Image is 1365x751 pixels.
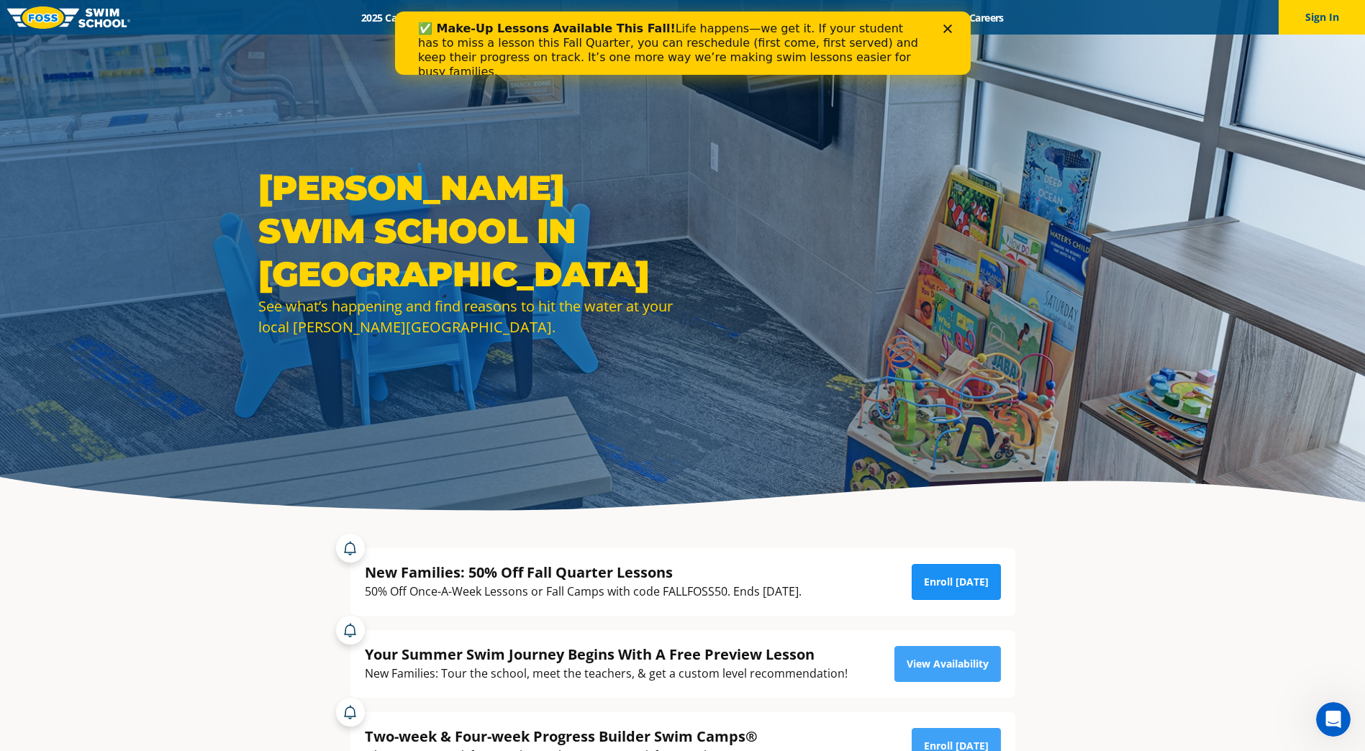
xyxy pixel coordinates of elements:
a: Careers [956,11,1016,24]
iframe: Intercom live chat banner [395,12,971,75]
a: Enroll [DATE] [912,564,1001,600]
div: Life happens—we get it. If your student has to miss a lesson this Fall Quarter, you can reschedul... [23,10,530,68]
a: 2025 Calendar [349,11,439,24]
a: Swim Path® Program [499,11,625,24]
div: New Families: 50% Off Fall Quarter Lessons [365,563,802,582]
div: New Families: Tour the school, meet the teachers, & get a custom level recommendation! [365,664,848,683]
a: Swim Like [PERSON_NAME] [759,11,912,24]
img: FOSS Swim School Logo [7,6,130,29]
h1: [PERSON_NAME] Swim School in [GEOGRAPHIC_DATA] [258,166,676,296]
a: View Availability [894,646,1001,682]
div: 50% Off Once-A-Week Lessons or Fall Camps with code FALLFOSS50. Ends [DATE]. [365,582,802,601]
b: ✅ Make-Up Lessons Available This Fall! [23,10,281,24]
a: About [PERSON_NAME] [625,11,759,24]
div: Two-week & Four-week Progress Builder Swim Camps® [365,727,758,746]
a: Blog [911,11,956,24]
div: Your Summer Swim Journey Begins With A Free Preview Lesson [365,645,848,664]
div: Close [548,13,563,22]
iframe: Intercom live chat [1316,702,1351,737]
div: See what’s happening and find reasons to hit the water at your local [PERSON_NAME][GEOGRAPHIC_DATA]. [258,296,676,337]
a: Schools [439,11,499,24]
